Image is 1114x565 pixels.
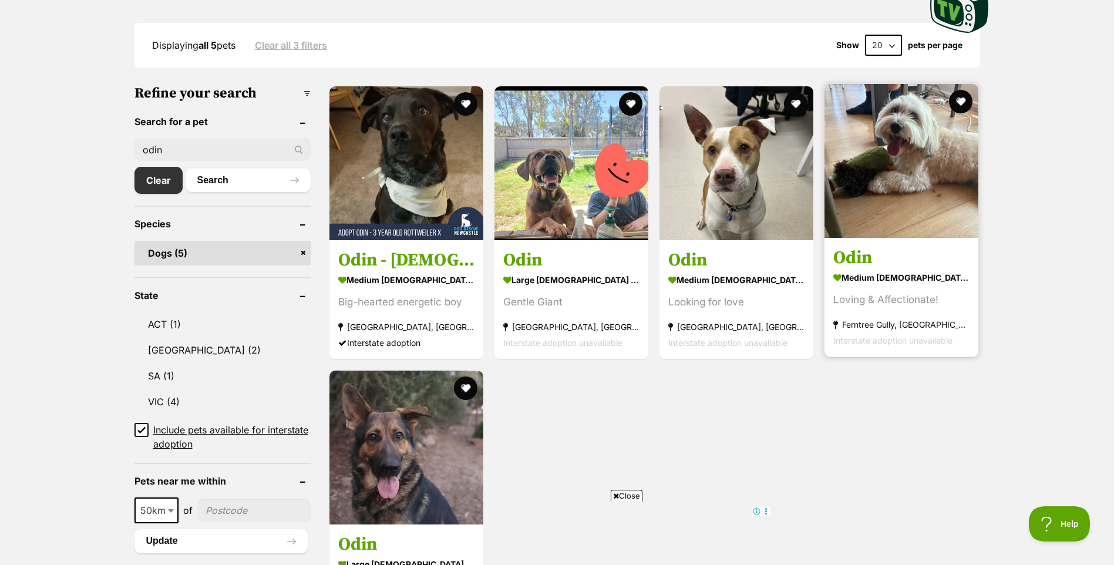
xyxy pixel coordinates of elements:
div: Interstate adoption [338,335,474,351]
h3: Refine your search [134,85,311,102]
div: Gentle Giant [503,294,640,310]
input: postcode [197,499,311,522]
span: Close [611,490,642,502]
a: Include pets available for interstate adoption [134,423,311,451]
label: pets per page [908,41,962,50]
header: Species [134,218,311,229]
img: Odin - Havanese Dog [824,84,978,238]
strong: medium [DEMOGRAPHIC_DATA] Dog [338,271,474,288]
a: VIC (4) [134,389,311,414]
span: Interstate adoption unavailable [668,338,787,348]
header: State [134,290,311,301]
iframe: Help Scout Beacon - Open [1029,506,1091,542]
a: Odin medium [DEMOGRAPHIC_DATA] Dog Looking for love [GEOGRAPHIC_DATA], [GEOGRAPHIC_DATA] Intersta... [659,240,813,359]
a: Dogs (5) [134,241,311,265]
img: Odin - German Shepherd Dog [329,371,483,524]
iframe: Advertisement [344,506,771,559]
header: Search for a pet [134,116,311,127]
strong: all 5 [198,39,217,51]
h3: Odin [833,247,970,269]
span: Interstate adoption unavailable [503,338,622,348]
div: Looking for love [668,294,805,310]
a: Odin medium [DEMOGRAPHIC_DATA] Dog Loving & Affectionate! Ferntree Gully, [GEOGRAPHIC_DATA] Inter... [824,238,978,357]
strong: medium [DEMOGRAPHIC_DATA] Dog [833,269,970,286]
div: Big-hearted energetic boy [338,294,474,310]
button: favourite [454,376,477,400]
strong: Ferntree Gully, [GEOGRAPHIC_DATA] [833,317,970,332]
span: Displaying pets [152,39,235,51]
a: [GEOGRAPHIC_DATA] (2) [134,338,311,362]
button: Update [134,529,308,553]
a: ACT (1) [134,312,311,337]
div: Loving & Affectionate! [833,292,970,308]
button: favourite [454,92,477,116]
span: Show [836,41,859,50]
h3: Odin [503,249,640,271]
button: favourite [950,90,973,113]
a: Clear all 3 filters [255,40,327,51]
strong: large [DEMOGRAPHIC_DATA] Dog [503,271,640,288]
input: Toby [134,139,311,161]
span: Include pets available for interstate adoption [153,423,311,451]
a: SA (1) [134,364,311,388]
strong: [GEOGRAPHIC_DATA], [GEOGRAPHIC_DATA] [338,319,474,335]
span: Interstate adoption unavailable [833,335,953,345]
strong: medium [DEMOGRAPHIC_DATA] Dog [668,271,805,288]
h3: Odin [668,249,805,271]
strong: [GEOGRAPHIC_DATA], [GEOGRAPHIC_DATA] [668,319,805,335]
header: Pets near me within [134,476,311,486]
a: Clear [134,167,183,194]
img: Odin - 3 Year Old Rottweiler X - Rottweiler Dog [329,86,483,240]
button: Search [186,169,311,192]
span: 50km [136,502,177,519]
img: Odin - American Staffordshire Terrier Dog [659,86,813,240]
strong: [GEOGRAPHIC_DATA], [GEOGRAPHIC_DATA] [503,319,640,335]
a: Odin - [DEMOGRAPHIC_DATA] Rottweiler X medium [DEMOGRAPHIC_DATA] Dog Big-hearted energetic boy [G... [329,240,483,359]
img: Odin - Neapolitan Mastiff Dog [494,86,648,240]
span: of [183,503,193,517]
button: favourite [619,92,642,116]
h3: Odin - [DEMOGRAPHIC_DATA] Rottweiler X [338,249,474,271]
span: 50km [134,497,179,523]
h3: Odin [338,533,474,556]
a: Odin large [DEMOGRAPHIC_DATA] Dog Gentle Giant [GEOGRAPHIC_DATA], [GEOGRAPHIC_DATA] Interstate ad... [494,240,648,359]
button: favourite [784,92,807,116]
